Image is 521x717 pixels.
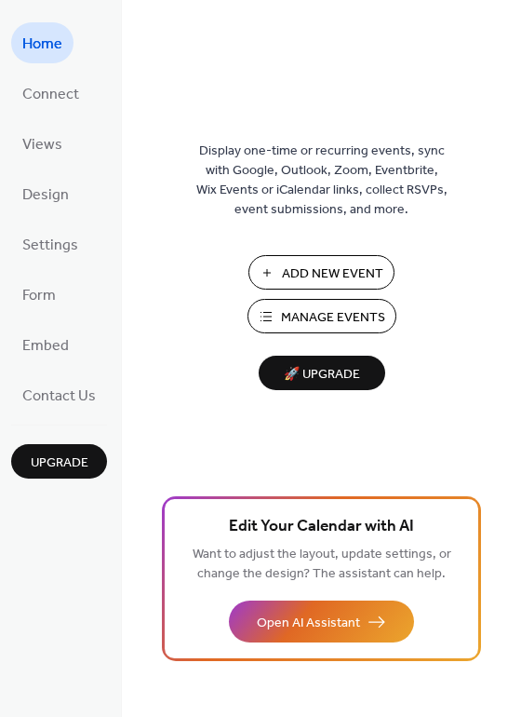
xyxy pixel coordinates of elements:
span: Form [22,281,56,311]
a: Connect [11,73,90,114]
span: Edit Your Calendar with AI [229,514,414,540]
span: Embed [22,331,69,361]
a: Home [11,22,73,63]
a: Contact Us [11,374,107,415]
button: 🚀 Upgrade [259,356,385,390]
span: Add New Event [282,264,383,284]
a: Settings [11,223,89,264]
button: Manage Events [247,299,396,333]
span: Manage Events [281,308,385,328]
span: Contact Us [22,382,96,412]
button: Upgrade [11,444,107,479]
a: Views [11,123,73,164]
span: Views [22,130,62,160]
button: Open AI Assistant [229,601,414,643]
a: Design [11,173,80,214]
span: Settings [22,231,78,261]
span: Connect [22,80,79,110]
button: Add New Event [248,255,394,290]
span: 🚀 Upgrade [270,362,374,387]
span: Design [22,181,69,210]
span: Home [22,30,62,60]
span: Display one-time or recurring events, sync with Google, Outlook, Zoom, Eventbrite, Wix Events or ... [196,142,448,220]
span: Open AI Assistant [257,614,360,633]
a: Embed [11,324,80,365]
span: Upgrade [31,453,88,473]
a: Form [11,274,67,315]
span: Want to adjust the layout, update settings, or change the design? The assistant can help. [193,542,451,587]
